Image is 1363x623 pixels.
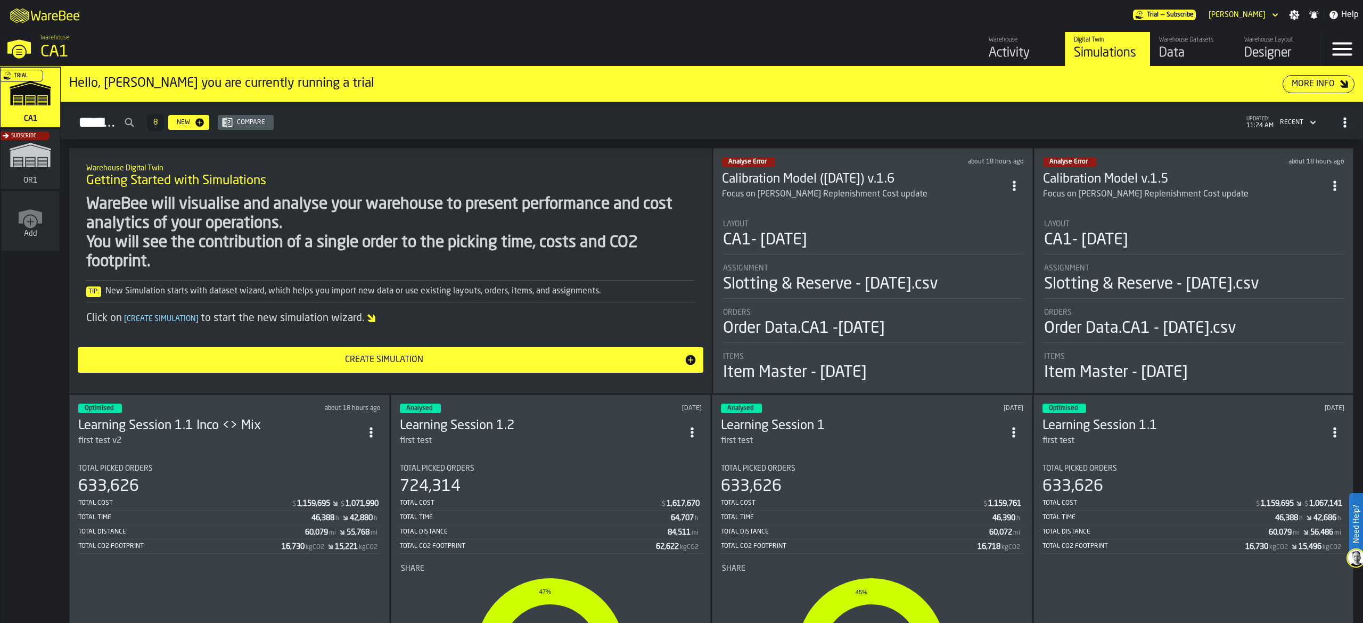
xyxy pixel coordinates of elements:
[1074,36,1142,44] div: Digital Twin
[1001,544,1020,551] span: kgCO2
[78,499,291,507] div: Total Cost
[86,286,101,297] span: Tip:
[400,417,683,435] div: Learning Session 1.2
[401,564,701,573] div: Title
[656,543,679,551] div: Stat Value
[723,353,1023,361] div: Title
[1044,353,1344,361] div: Title
[78,417,362,435] h3: Learning Session 1.1 Inco <> Mix
[400,499,661,507] div: Total Cost
[1042,464,1117,473] span: Total Picked Orders
[61,67,1363,102] div: ItemListCard-
[721,464,1023,473] div: Title
[341,501,344,508] span: $
[1044,264,1344,273] div: Title
[406,405,432,412] span: Analysed
[61,102,1363,140] h2: button-Simulations
[723,220,1023,228] div: Title
[1042,435,1074,447] div: first test
[78,514,311,521] div: Total Time
[1245,543,1268,551] div: Stat Value
[1287,78,1339,91] div: More Info
[989,36,1056,44] div: Warehouse
[1044,353,1065,361] span: Items
[168,115,209,130] button: button-New
[1065,32,1150,66] a: link-to-/wh/i/76e2a128-1b54-4d66-80d4-05ae4c277723/simulations
[78,543,282,550] div: Total CO2 Footprint
[1044,264,1089,273] span: Assignment
[1159,45,1227,62] div: Data
[723,264,768,273] span: Assignment
[2,191,59,253] a: link-to-/wh/new
[1043,188,1326,201] div: Focus on EA-EC Replenishment Cost update
[668,528,691,537] div: Stat Value
[1049,159,1088,165] span: Analyse Error
[335,515,339,522] span: h
[723,231,807,250] div: CA1- [DATE]
[723,264,1023,273] div: Title
[721,417,1004,435] h3: Learning Session 1
[1337,515,1341,522] span: h
[122,315,201,323] span: Create Simulation
[721,435,1004,447] div: first test
[1043,188,1249,201] div: Focus on [PERSON_NAME] Replenishment Cost update
[86,195,695,272] div: WareBee will visualise and analyse your warehouse to present performance and cost analytics of yo...
[722,564,745,573] span: Share
[347,528,370,537] div: Stat Value
[1042,464,1345,473] div: Title
[305,528,328,537] div: Stat Value
[978,543,1000,551] div: Stat Value
[1147,11,1159,19] span: Trial
[78,464,381,473] div: Title
[1044,264,1344,299] div: stat-Assignment
[1309,499,1342,508] div: Stat Value
[722,564,1022,573] div: Title
[400,464,702,473] div: Title
[722,157,775,167] div: status-2 2
[1244,36,1312,44] div: Warehouse Layout
[1044,220,1344,228] div: Title
[572,405,702,412] div: Updated: 9/26/2025, 2:59:03 PM Created: 9/26/2025, 2:57:16 PM
[400,514,671,521] div: Total Time
[692,529,699,537] span: mi
[992,514,1015,522] div: Stat Value
[306,544,324,551] span: kgCO2
[1133,10,1196,20] a: link-to-/wh/i/76e2a128-1b54-4d66-80d4-05ae4c277723/pricing/
[86,311,695,326] div: Click on to start the new simulation wizard.
[1285,10,1304,20] label: button-toggle-Settings
[78,528,305,536] div: Total Distance
[723,308,1023,317] div: Title
[78,347,703,373] button: button-Create Simulation
[1042,514,1276,521] div: Total Time
[1034,148,1354,394] div: ItemListCard-DashboardItemContainer
[989,45,1056,62] div: Activity
[400,435,432,447] div: first test
[989,528,1012,537] div: Stat Value
[173,119,194,126] div: New
[721,435,753,447] div: first test
[1256,501,1260,508] span: $
[667,499,700,508] div: Stat Value
[153,119,158,126] span: 8
[721,499,982,507] div: Total Cost
[1310,528,1333,537] div: Stat Value
[1044,308,1344,317] div: Title
[723,220,749,228] span: Layout
[282,543,305,551] div: Stat Value
[329,529,336,537] span: mi
[400,464,702,554] div: stat-Total Picked Orders
[723,308,751,317] span: Orders
[983,501,987,508] span: $
[723,220,1023,255] div: stat-Layout
[1209,11,1266,19] div: DropdownMenuValue-Jasmine Lim
[400,404,441,413] div: status-3 2
[78,404,122,413] div: status-3 2
[1042,477,1103,496] div: 633,626
[1044,275,1259,294] div: Slotting & Reserve - [DATE].csv
[900,158,1023,166] div: Updated: 9/29/2025, 5:36:15 PM Created: 9/29/2025, 5:35:40 PM
[1304,501,1308,508] span: $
